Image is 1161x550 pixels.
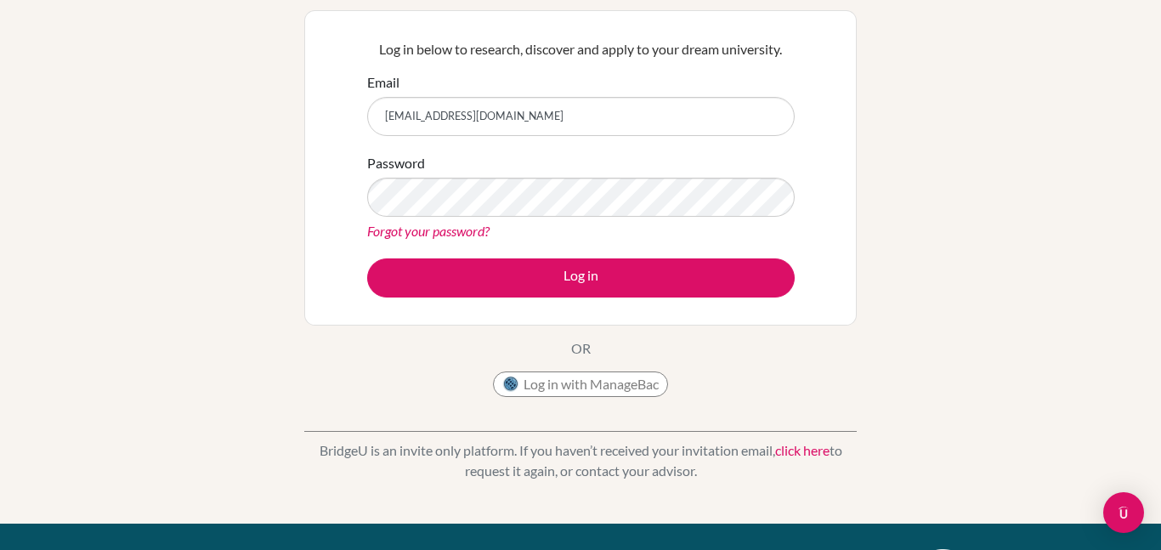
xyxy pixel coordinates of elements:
[1103,492,1144,533] div: Open Intercom Messenger
[367,258,795,298] button: Log in
[775,442,830,458] a: click here
[367,153,425,173] label: Password
[493,371,668,397] button: Log in with ManageBac
[304,440,857,481] p: BridgeU is an invite only platform. If you haven’t received your invitation email, to request it ...
[571,338,591,359] p: OR
[367,72,399,93] label: Email
[367,223,490,239] a: Forgot your password?
[367,39,795,60] p: Log in below to research, discover and apply to your dream university.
